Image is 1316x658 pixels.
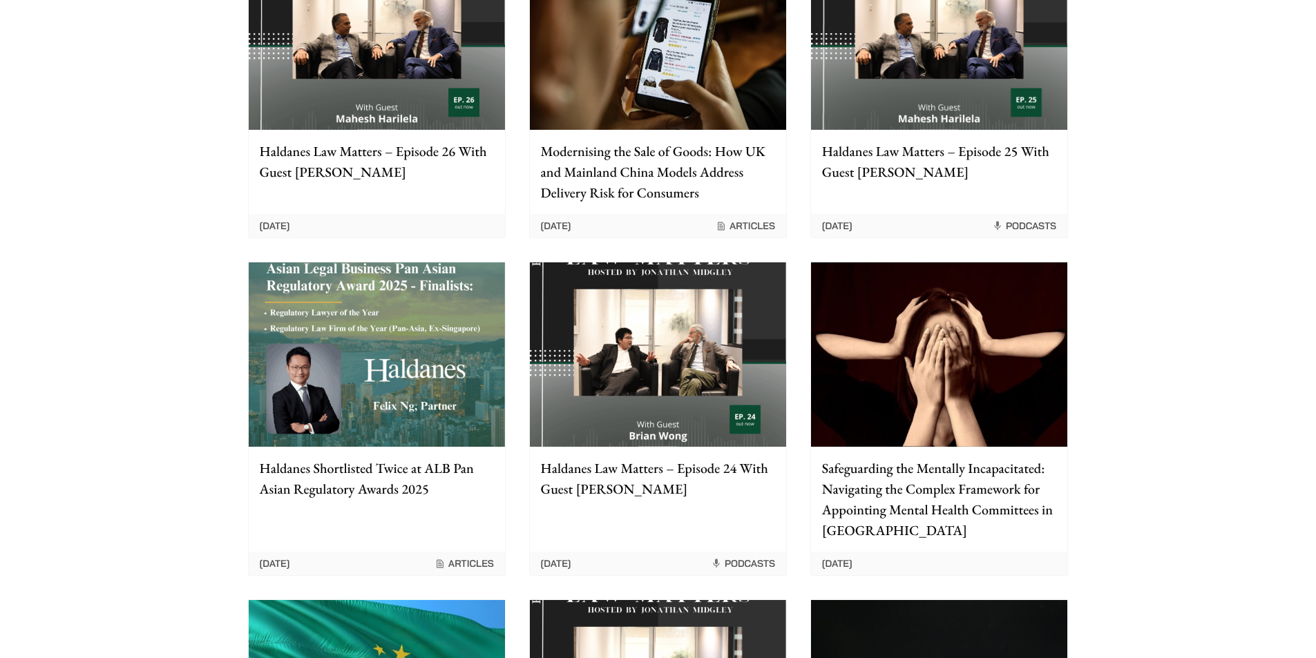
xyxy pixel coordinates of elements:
time: [DATE] [541,557,571,570]
time: [DATE] [541,220,571,232]
time: [DATE] [822,220,852,232]
time: [DATE] [822,557,852,570]
p: Haldanes Law Matters – Episode 24 With Guest [PERSON_NAME] [541,458,775,499]
a: Safeguarding the Mentally Incapacitated: Navigating the Complex Framework for Appointing Mental H... [810,262,1068,576]
span: Podcasts [992,220,1056,232]
time: [DATE] [260,557,290,570]
a: Haldanes Shortlisted Twice at ALB Pan Asian Regulatory Awards 2025 [DATE] Articles [248,262,506,576]
p: Modernising the Sale of Goods: How UK and Mainland China Models Address Delivery Risk for Consumers [541,141,775,203]
span: Articles [716,220,775,232]
span: Articles [435,557,494,570]
p: Haldanes Law Matters – Episode 26 With Guest [PERSON_NAME] [260,141,494,182]
p: Haldanes Shortlisted Twice at ALB Pan Asian Regulatory Awards 2025 [260,458,494,499]
a: Haldanes Law Matters – Episode 24 With Guest [PERSON_NAME] [DATE] Podcasts [529,262,787,576]
p: Safeguarding the Mentally Incapacitated: Navigating the Complex Framework for Appointing Mental H... [822,458,1056,541]
time: [DATE] [260,220,290,232]
span: Podcasts [711,557,775,570]
p: Haldanes Law Matters – Episode 25 With Guest [PERSON_NAME] [822,141,1056,182]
